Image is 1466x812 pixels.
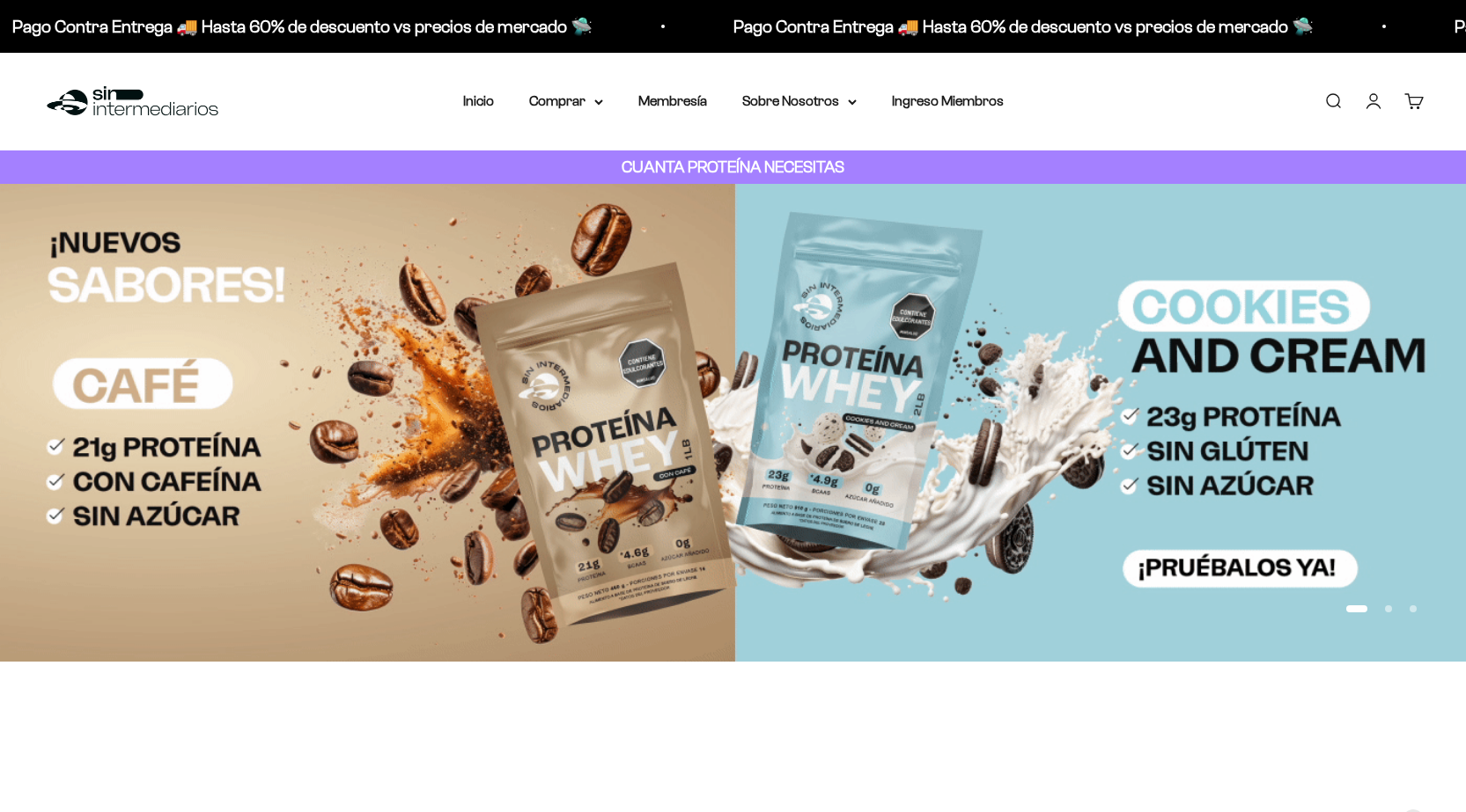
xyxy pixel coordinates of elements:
[529,90,603,113] summary: Comprar
[892,93,1004,108] a: Ingreso Miembros
[638,93,707,108] a: Membresía
[12,12,593,40] p: Pago Contra Entrega 🚚 Hasta 60% de descuento vs precios de mercado 🛸
[733,12,1314,40] p: Pago Contra Entrega 🚚 Hasta 60% de descuento vs precios de mercado 🛸
[742,90,857,113] summary: Sobre Nosotros
[463,93,494,108] a: Inicio
[622,157,844,176] strong: CUANTA PROTEÍNA NECESITAS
